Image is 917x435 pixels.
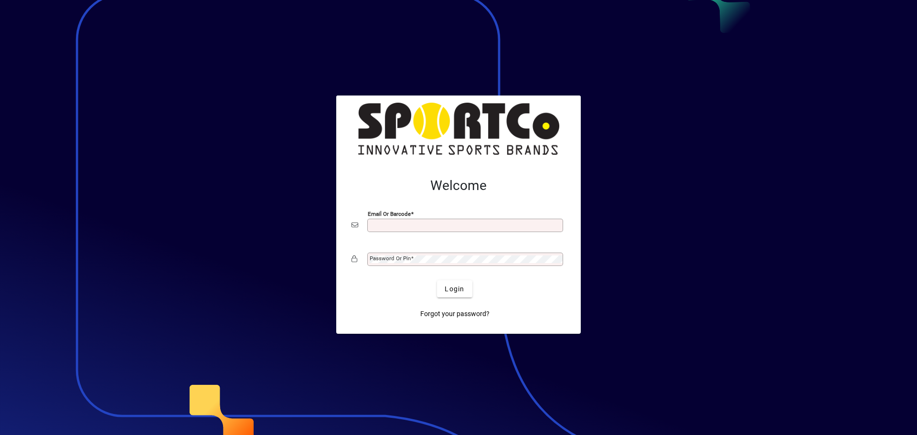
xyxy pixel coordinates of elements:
[352,178,565,194] h2: Welcome
[370,255,411,262] mat-label: Password or Pin
[368,211,411,217] mat-label: Email or Barcode
[416,305,493,322] a: Forgot your password?
[420,309,490,319] span: Forgot your password?
[437,280,472,297] button: Login
[445,284,464,294] span: Login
